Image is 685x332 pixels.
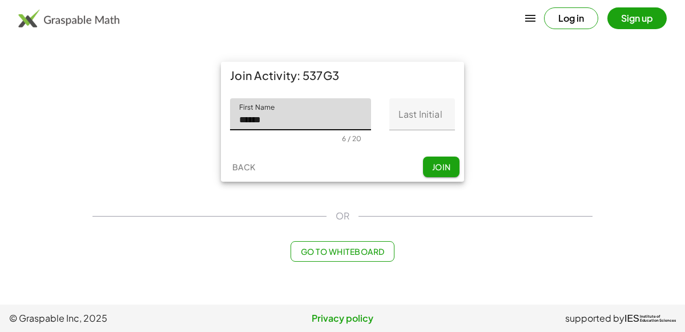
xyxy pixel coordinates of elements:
[342,134,361,143] div: 6 / 20
[221,62,464,89] div: Join Activity: 537G3
[225,157,262,177] button: Back
[624,313,639,324] span: IES
[423,157,460,177] button: Join
[607,7,667,29] button: Sign up
[231,311,453,325] a: Privacy policy
[624,311,676,325] a: IESInstitute ofEducation Sciences
[9,311,231,325] span: © Graspable Inc, 2025
[544,7,598,29] button: Log in
[432,162,450,172] span: Join
[336,209,349,223] span: OR
[291,241,394,262] button: Go to Whiteboard
[565,311,624,325] span: supported by
[300,246,384,257] span: Go to Whiteboard
[232,162,255,172] span: Back
[640,315,676,323] span: Institute of Education Sciences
